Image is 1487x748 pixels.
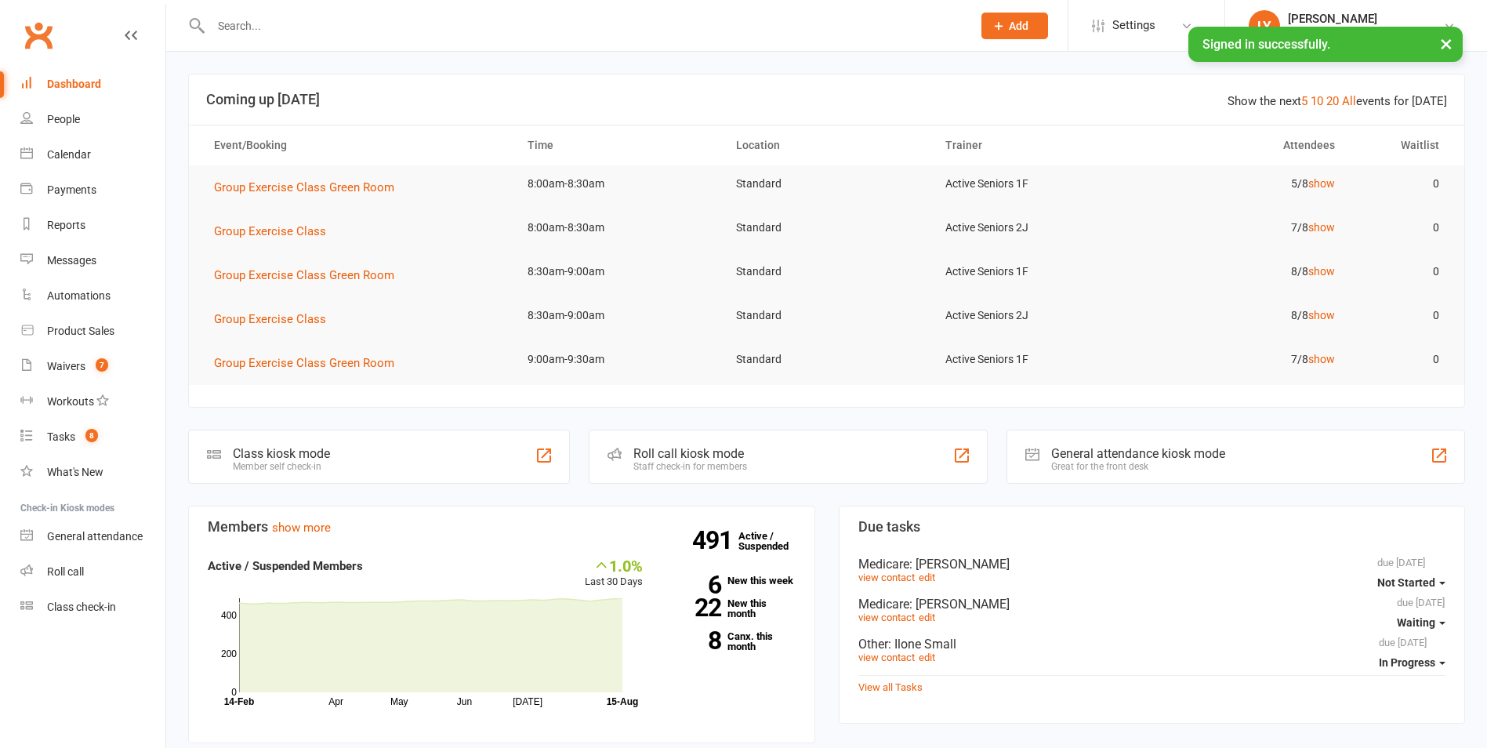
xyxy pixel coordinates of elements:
td: 8/8 [1140,253,1348,290]
a: View all Tasks [858,681,923,693]
a: show [1308,265,1335,278]
span: Group Exercise Class [214,312,326,326]
button: Group Exercise Class Green Room [214,354,405,372]
span: Signed in successfully. [1202,37,1330,52]
td: Active Seniors 1F [931,341,1140,378]
a: view contact [858,612,915,623]
span: Add [1009,20,1028,32]
span: Settings [1112,8,1155,43]
td: Active Seniors 2J [931,209,1140,246]
div: Staying Active [PERSON_NAME] [1288,26,1443,40]
td: 0 [1349,297,1453,334]
div: 1.0% [585,557,643,574]
button: Group Exercise Class [214,222,337,241]
th: Attendees [1140,125,1348,165]
div: Show the next events for [DATE] [1228,92,1447,111]
td: 7/8 [1140,209,1348,246]
button: Group Exercise Class Green Room [214,178,405,197]
a: Workouts [20,384,165,419]
a: Payments [20,172,165,208]
div: Waivers [47,360,85,372]
div: Tasks [47,430,75,443]
div: Class kiosk mode [233,446,330,461]
div: What's New [47,466,103,478]
div: Product Sales [47,325,114,337]
h3: Coming up [DATE] [206,92,1447,107]
div: Roll call [47,565,84,578]
a: 20 [1326,94,1339,108]
span: Group Exercise Class [214,224,326,238]
a: People [20,102,165,137]
a: view contact [858,652,915,663]
a: Tasks 8 [20,419,165,455]
a: Dashboard [20,67,165,102]
a: show [1308,309,1335,321]
div: Messages [47,254,96,267]
div: Dashboard [47,78,101,90]
div: Last 30 Days [585,557,643,590]
strong: 6 [666,573,721,597]
td: Standard [722,165,930,202]
div: Roll call kiosk mode [633,446,747,461]
div: Medicare [858,557,1446,572]
td: Standard [722,209,930,246]
th: Trainer [931,125,1140,165]
span: : [PERSON_NAME] [909,557,1010,572]
div: General attendance [47,530,143,543]
span: : Ilone Small [888,637,956,652]
h3: Members [208,519,796,535]
span: : [PERSON_NAME] [909,597,1010,612]
td: Standard [722,253,930,290]
td: 8:00am-8:30am [513,209,722,246]
a: 8Canx. this month [666,631,796,652]
strong: Active / Suspended Members [208,559,363,573]
span: Group Exercise Class Green Room [214,180,394,194]
a: Clubworx [19,16,58,55]
td: 0 [1349,165,1453,202]
a: 22New this month [666,598,796,619]
div: Payments [47,183,96,196]
a: edit [919,612,935,623]
button: In Progress [1379,648,1445,677]
span: 7 [96,358,108,372]
td: Active Seniors 1F [931,165,1140,202]
a: General attendance kiosk mode [20,519,165,554]
a: 6New this week [666,576,796,586]
div: Calendar [47,148,91,161]
h3: Due tasks [858,519,1446,535]
a: show [1308,221,1335,234]
button: Group Exercise Class [214,310,337,329]
div: General attendance kiosk mode [1051,446,1225,461]
span: Group Exercise Class Green Room [214,268,394,282]
span: Group Exercise Class Green Room [214,356,394,370]
a: show more [272,521,331,535]
a: Reports [20,208,165,243]
a: 491Active / Suspended [738,519,807,563]
a: edit [919,572,935,583]
span: Not Started [1377,576,1435,589]
button: Not Started [1377,568,1445,597]
span: 8 [85,429,98,442]
td: 5/8 [1140,165,1348,202]
div: Medicare [858,597,1446,612]
td: 0 [1349,253,1453,290]
a: view contact [858,572,915,583]
div: [PERSON_NAME] [1288,12,1443,26]
td: Active Seniors 1F [931,253,1140,290]
div: LY [1249,10,1280,42]
a: show [1308,177,1335,190]
a: Class kiosk mode [20,590,165,625]
div: Reports [47,219,85,231]
div: People [47,113,80,125]
div: Member self check-in [233,461,330,472]
a: edit [919,652,935,663]
a: What's New [20,455,165,490]
strong: 491 [692,528,738,552]
td: Standard [722,297,930,334]
a: 5 [1301,94,1307,108]
td: Active Seniors 2J [931,297,1140,334]
button: Waiting [1397,608,1445,637]
th: Waitlist [1349,125,1453,165]
a: Waivers 7 [20,349,165,384]
td: 7/8 [1140,341,1348,378]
